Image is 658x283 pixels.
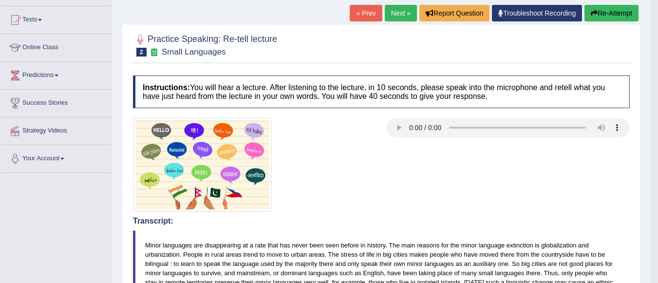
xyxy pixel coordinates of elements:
[133,75,630,108] h4: You will hear a lecture. After listening to the lecture, in 10 seconds, please speak into the mic...
[0,117,112,142] a: Strategy Videos
[133,217,630,226] h4: Transcript:
[419,5,489,21] button: Report Question
[0,90,112,114] a: Success Stories
[0,6,112,31] a: Tests
[149,48,159,57] small: Exam occurring question
[0,145,112,170] a: Your Account
[0,34,112,58] a: Online Class
[385,5,417,21] a: Next »
[133,32,277,57] h2: Practice Speaking: Re-tell lecture
[350,5,382,21] a: « Prev
[584,5,639,21] button: Re-Attempt
[492,5,582,21] a: Troubleshoot Recording
[143,83,190,92] b: Instructions:
[0,62,112,86] a: Predictions
[136,48,147,57] span: 2
[162,47,226,57] small: Small Languages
